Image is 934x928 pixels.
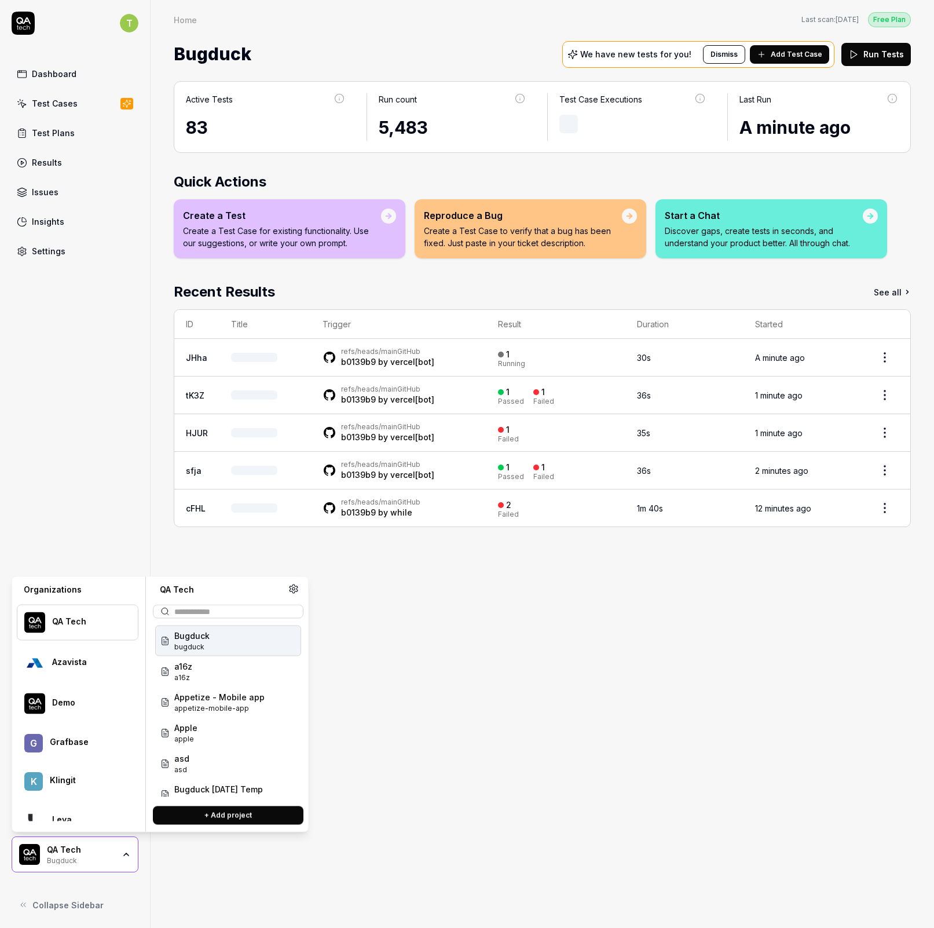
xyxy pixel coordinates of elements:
[739,93,771,105] div: Last Run
[379,93,417,105] div: Run count
[174,734,197,744] span: Project ID: 0zIX
[665,209,863,222] div: Start a Chat
[17,584,138,595] div: Organizations
[341,422,397,431] a: refs/heads/main
[32,68,76,80] div: Dashboard
[153,623,303,797] div: Suggestions
[311,310,486,339] th: Trigger
[390,470,434,480] a: vercel[bot]
[17,605,138,641] button: QA Tech LogoQA Tech
[665,225,863,249] p: Discover gaps, create tests in seconds, and understand your product better. All through chat.
[32,245,65,257] div: Settings
[836,15,859,24] time: [DATE]
[24,693,45,714] img: Demo Logo
[341,385,434,394] div: GitHub
[153,584,288,595] div: QA Tech
[24,810,45,831] img: Leya Logo
[153,806,303,825] button: + Add project
[755,466,808,476] time: 2 minutes ago
[341,507,376,517] a: b0139b9
[24,612,45,633] img: QA Tech Logo
[637,503,663,513] time: 1m 40s
[341,498,397,506] a: refs/heads/main
[868,12,911,27] button: Free Plan
[341,460,397,469] a: refs/heads/main
[19,844,40,865] img: QA Tech Logo
[17,726,138,760] button: GGrafbase
[755,353,805,363] time: A minute ago
[506,349,510,360] div: 1
[341,347,434,356] div: GitHub
[341,432,434,443] div: by
[874,282,911,302] a: See all
[120,14,138,32] span: T
[174,39,251,70] span: Bugduck
[174,630,210,642] span: Bugduck
[32,215,64,228] div: Insights
[341,432,376,442] a: b0139b9
[52,616,123,627] div: QA Tech
[12,210,138,233] a: Insights
[541,387,545,397] div: 1
[12,122,138,144] a: Test Plans
[174,673,192,683] span: Project ID: oEYH
[52,657,123,667] div: Azavista
[739,117,851,138] time: A minute ago
[533,398,554,405] div: Failed
[17,803,138,839] button: Leya LogoLeya
[771,49,822,60] span: Add Test Case
[498,398,524,405] div: Passed
[637,353,651,363] time: 30s
[50,737,123,747] div: Grafbase
[506,500,511,510] div: 2
[390,507,412,517] a: while
[341,422,434,432] div: GitHub
[801,14,859,25] span: Last scan:
[186,390,204,400] a: tK3Z
[390,432,434,442] a: vercel[bot]
[174,660,192,673] span: a16z
[186,353,207,363] a: JHha
[174,765,189,775] span: Project ID: VTgx
[424,225,622,249] p: Create a Test Case to verify that a bug has been fixed. Just paste in your ticket description.
[341,347,397,356] a: refs/heads/main
[174,171,911,192] h2: Quick Actions
[498,473,524,480] div: Passed
[186,93,233,105] div: Active Tests
[12,92,138,115] a: Test Cases
[755,428,803,438] time: 1 minute ago
[17,645,138,681] button: Azavista LogoAzavista
[341,385,397,393] a: refs/heads/main
[24,653,45,674] img: Azavista Logo
[637,428,650,438] time: 35s
[841,43,911,66] button: Run Tests
[755,390,803,400] time: 1 minute ago
[390,357,434,367] a: vercel[bot]
[32,127,75,139] div: Test Plans
[186,503,206,513] a: cFHL
[12,63,138,85] a: Dashboard
[341,469,434,481] div: by
[341,498,420,507] div: GitHub
[288,584,299,598] a: Organization settings
[498,511,519,518] div: Failed
[506,462,510,473] div: 1
[755,503,811,513] time: 12 minutes ago
[341,357,376,367] a: b0139b9
[174,691,265,703] span: Appetize - Mobile app
[174,722,197,734] span: Apple
[801,14,859,25] button: Last scan:[DATE]
[12,151,138,174] a: Results
[32,899,104,911] span: Collapse Sidebar
[24,734,43,752] span: G
[498,360,525,367] div: Running
[174,783,263,795] span: Bugduck [DATE] Temp
[174,703,265,714] span: Project ID: tYQV
[32,186,58,198] div: Issues
[186,466,202,476] a: sfja
[24,772,43,791] span: K
[341,460,434,469] div: GitHub
[50,775,123,785] div: Klingit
